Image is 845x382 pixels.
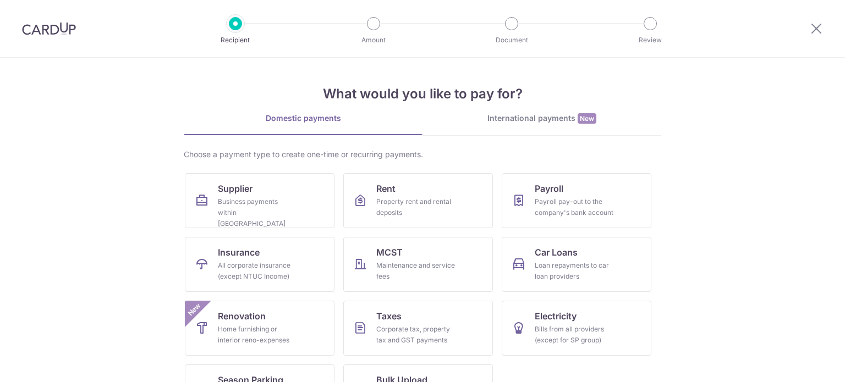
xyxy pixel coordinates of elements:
[185,301,334,356] a: RenovationHome furnishing or interior reno-expensesNew
[376,182,396,195] span: Rent
[218,196,297,229] div: Business payments within [GEOGRAPHIC_DATA]
[218,260,297,282] div: All corporate insurance (except NTUC Income)
[502,173,651,228] a: PayrollPayroll pay-out to the company's bank account
[535,196,614,218] div: Payroll pay-out to the company's bank account
[376,196,456,218] div: Property rent and rental deposits
[376,260,456,282] div: Maintenance and service fees
[185,301,204,319] span: New
[422,113,661,124] div: International payments
[184,149,661,160] div: Choose a payment type to create one-time or recurring payments.
[218,182,253,195] span: Supplier
[218,246,260,259] span: Insurance
[502,301,651,356] a: ElectricityBills from all providers (except for SP group)
[610,35,691,46] p: Review
[343,173,493,228] a: RentProperty rent and rental deposits
[775,349,834,377] iframe: Opens a widget where you can find more information
[343,237,493,292] a: MCSTMaintenance and service fees
[218,309,266,323] span: Renovation
[185,173,334,228] a: SupplierBusiness payments within [GEOGRAPHIC_DATA]
[376,309,402,323] span: Taxes
[218,324,297,346] div: Home furnishing or interior reno-expenses
[535,324,614,346] div: Bills from all providers (except for SP group)
[22,22,76,35] img: CardUp
[578,113,596,124] span: New
[343,301,493,356] a: TaxesCorporate tax, property tax and GST payments
[184,84,661,104] h4: What would you like to pay for?
[376,246,403,259] span: MCST
[195,35,276,46] p: Recipient
[185,237,334,292] a: InsuranceAll corporate insurance (except NTUC Income)
[184,113,422,124] div: Domestic payments
[471,35,552,46] p: Document
[535,309,577,323] span: Electricity
[535,260,614,282] div: Loan repayments to car loan providers
[535,246,578,259] span: Car Loans
[502,237,651,292] a: Car LoansLoan repayments to car loan providers
[376,324,456,346] div: Corporate tax, property tax and GST payments
[535,182,563,195] span: Payroll
[333,35,414,46] p: Amount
